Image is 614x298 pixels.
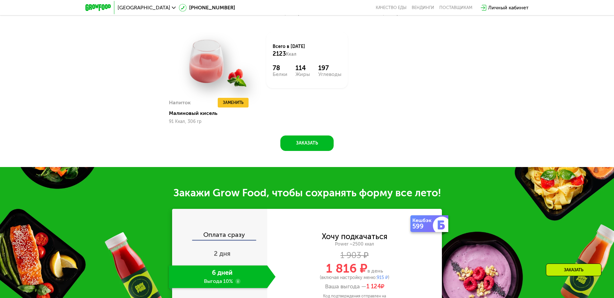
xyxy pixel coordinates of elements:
[322,233,387,240] div: Хочу подкачаться
[169,110,255,116] div: Малиновый кисель
[295,72,310,77] div: Жиры
[218,98,249,107] button: Заменить
[273,72,287,77] div: Белки
[377,275,388,280] span: 915 ₽
[412,223,434,229] div: 599
[376,5,407,10] a: Качество еды
[318,64,341,72] div: 197
[280,135,334,151] button: Заказать
[223,99,243,106] span: Заменить
[267,283,442,290] div: Ваша выгода —
[546,264,601,276] div: Заказать
[267,241,442,247] div: Power ~2500 ккал
[273,43,341,58] div: Всего в [DATE]
[169,98,191,107] div: Напиток
[267,252,442,259] div: 1 903 ₽
[366,283,381,290] span: 1 124
[439,5,472,10] div: поставщикам
[412,5,434,10] a: Вендинги
[295,64,310,72] div: 114
[366,283,384,290] span: ₽
[273,50,286,57] span: 2123
[318,72,341,77] div: Углеводы
[214,250,231,257] span: 2 дня
[367,268,383,274] span: в день
[118,5,170,10] span: [GEOGRAPHIC_DATA]
[179,4,235,12] a: [PHONE_NUMBER]
[169,119,250,124] div: 91 Ккал, 306 гр
[173,231,267,240] div: Оплата сразу
[326,261,367,276] span: 1 816 ₽
[267,275,442,280] div: (включая настройку меню: )
[286,51,296,57] span: Ккал
[488,4,529,12] div: Личный кабинет
[273,64,287,72] div: 78
[412,218,434,223] div: Кешбэк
